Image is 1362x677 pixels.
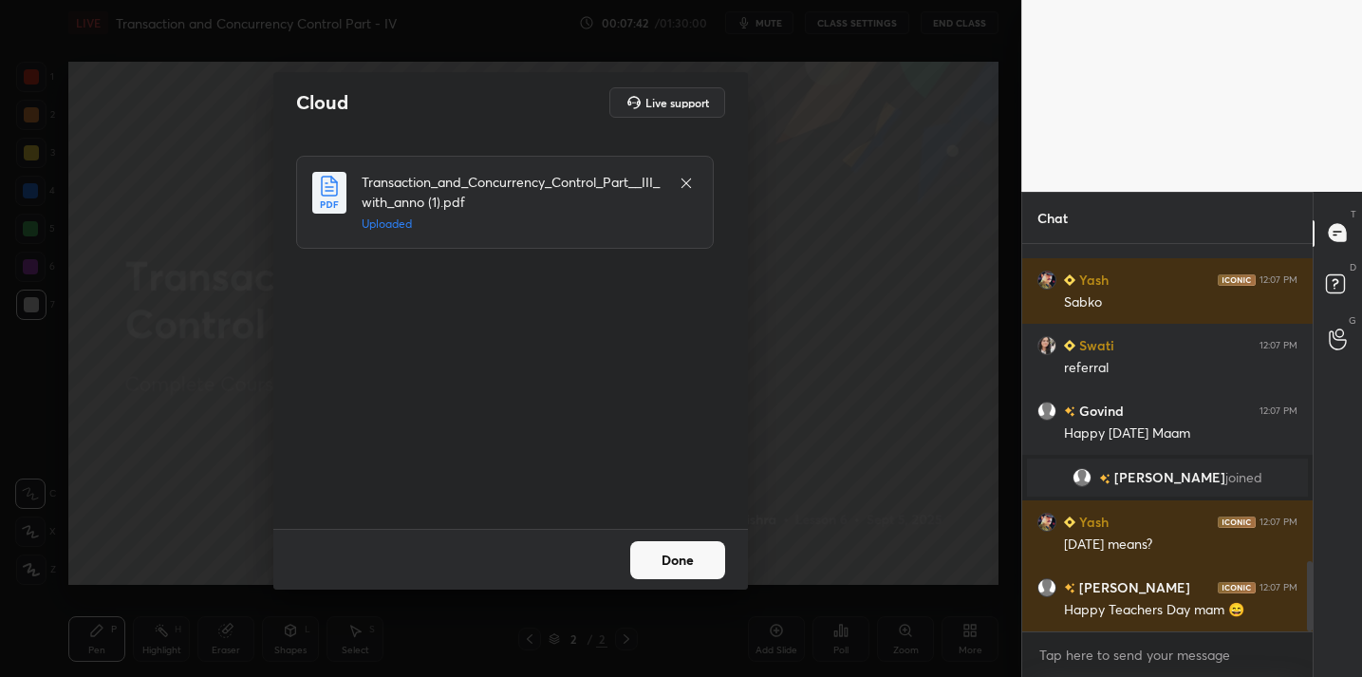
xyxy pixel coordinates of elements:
h2: Cloud [296,90,348,115]
div: Sabko [1064,293,1297,312]
h6: Yash [1075,270,1109,290]
h5: Live support [645,97,709,108]
img: iconic-dark.1390631f.png [1218,581,1256,592]
div: Happy Teachers Day mam 😄 [1064,601,1297,620]
img: Learner_Badge_beginner_1_8b307cf2a0.svg [1064,340,1075,351]
span: [PERSON_NAME] [1114,470,1225,485]
h6: Swati [1075,335,1114,355]
img: no-rating-badge.077c3623.svg [1064,583,1075,593]
h5: Uploaded [362,216,660,233]
p: D [1350,260,1356,274]
img: default.png [1037,401,1056,420]
div: [DATE] means? [1064,536,1297,555]
div: 12:07 PM [1259,516,1297,527]
h6: [PERSON_NAME] [1075,577,1190,597]
div: hahha [1064,228,1297,247]
img: Learner_Badge_beginner_1_8b307cf2a0.svg [1064,274,1075,286]
div: referral [1064,359,1297,378]
div: grid [1022,244,1313,631]
img: iconic-dark.1390631f.png [1218,273,1256,285]
span: joined [1225,470,1262,485]
img: default.png [1037,577,1056,596]
h4: Transaction_and_Concurrency_Control_Part__III_with_anno (1).pdf [362,172,660,212]
img: no-rating-badge.077c3623.svg [1099,473,1110,483]
img: default.png [1073,468,1091,487]
img: c3dfd033df914328b2536ec6cb3dd120.jpg [1037,335,1056,354]
img: b5a7167ece2a44f48a8e166495098948.jpg [1037,270,1056,289]
img: b5a7167ece2a44f48a8e166495098948.jpg [1037,512,1056,531]
div: 12:07 PM [1259,339,1297,350]
h6: Govind [1075,401,1124,421]
p: T [1351,207,1356,221]
div: 12:07 PM [1259,404,1297,416]
div: 12:07 PM [1259,273,1297,285]
p: G [1349,313,1356,328]
img: no-rating-badge.077c3623.svg [1064,406,1075,417]
img: Learner_Badge_beginner_1_8b307cf2a0.svg [1064,517,1075,528]
div: Happy [DATE] Maam [1064,424,1297,443]
div: 12:07 PM [1259,581,1297,592]
img: iconic-dark.1390631f.png [1218,516,1256,527]
h6: Yash [1075,512,1109,532]
button: Done [630,541,725,579]
p: Chat [1022,193,1083,243]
